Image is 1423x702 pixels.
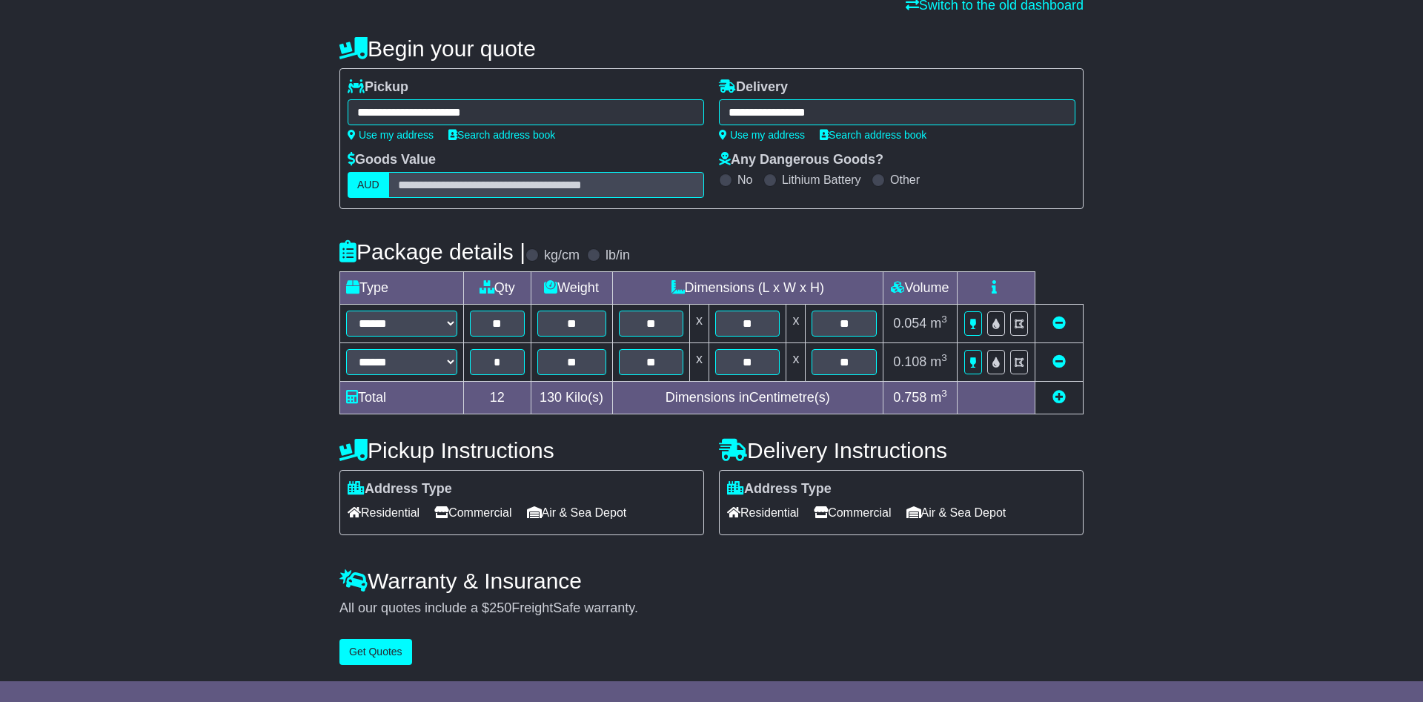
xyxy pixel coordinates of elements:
[690,305,709,343] td: x
[348,129,434,141] a: Use my address
[606,248,630,264] label: lb/in
[612,272,883,305] td: Dimensions (L x W x H)
[531,272,612,305] td: Weight
[348,152,436,168] label: Goods Value
[348,501,419,524] span: Residential
[820,129,926,141] a: Search address book
[448,129,555,141] a: Search address book
[782,173,861,187] label: Lithium Battery
[883,272,957,305] td: Volume
[727,481,832,497] label: Address Type
[489,600,511,615] span: 250
[339,600,1084,617] div: All our quotes include a $ FreightSafe warranty.
[339,36,1084,61] h4: Begin your quote
[719,129,805,141] a: Use my address
[1052,316,1066,331] a: Remove this item
[906,501,1006,524] span: Air & Sea Depot
[1052,390,1066,405] a: Add new item
[719,79,788,96] label: Delivery
[531,382,612,414] td: Kilo(s)
[339,239,525,264] h4: Package details |
[339,438,704,463] h4: Pickup Instructions
[893,354,926,369] span: 0.108
[890,173,920,187] label: Other
[527,501,627,524] span: Air & Sea Depot
[719,152,883,168] label: Any Dangerous Goods?
[464,272,531,305] td: Qty
[893,390,926,405] span: 0.758
[339,569,1084,593] h4: Warranty & Insurance
[930,390,947,405] span: m
[348,172,389,198] label: AUD
[786,343,806,382] td: x
[1052,354,1066,369] a: Remove this item
[612,382,883,414] td: Dimensions in Centimetre(s)
[540,390,562,405] span: 130
[814,501,891,524] span: Commercial
[893,316,926,331] span: 0.054
[340,382,464,414] td: Total
[930,316,947,331] span: m
[434,501,511,524] span: Commercial
[544,248,580,264] label: kg/cm
[941,388,947,399] sup: 3
[737,173,752,187] label: No
[786,305,806,343] td: x
[348,481,452,497] label: Address Type
[941,314,947,325] sup: 3
[340,272,464,305] td: Type
[690,343,709,382] td: x
[464,382,531,414] td: 12
[727,501,799,524] span: Residential
[719,438,1084,463] h4: Delivery Instructions
[930,354,947,369] span: m
[348,79,408,96] label: Pickup
[941,352,947,363] sup: 3
[339,639,412,665] button: Get Quotes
